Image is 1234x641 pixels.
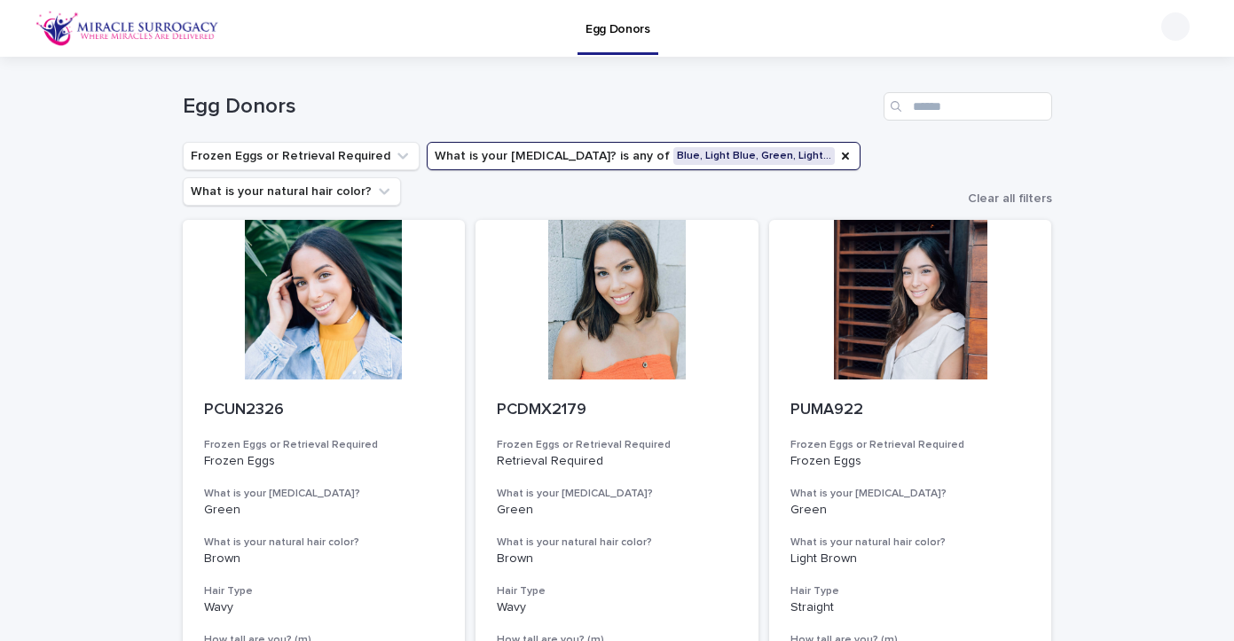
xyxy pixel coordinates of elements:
button: What is your natural hair color? [183,177,401,206]
h3: Hair Type [204,584,444,598]
h3: Frozen Eggs or Retrieval Required [790,438,1031,452]
p: Brown [497,551,737,567]
p: Retrieval Required [497,454,737,469]
h3: Frozen Eggs or Retrieval Required [497,438,737,452]
p: Brown [204,551,444,567]
span: Clear all filters [968,192,1052,205]
p: Light Brown [790,551,1031,567]
h3: Frozen Eggs or Retrieval Required [204,438,444,452]
p: Green [204,503,444,518]
input: Search [884,92,1052,121]
p: PUMA922 [790,401,1031,420]
h3: What is your [MEDICAL_DATA]? [497,487,737,501]
p: Green [497,503,737,518]
h3: Hair Type [790,584,1031,598]
img: OiFFDOGZQuirLhrlO1ag [35,11,219,46]
p: Frozen Eggs [204,454,444,469]
p: Green [790,503,1031,518]
h3: What is your natural hair color? [497,535,737,550]
h1: Egg Donors [183,94,876,120]
p: Wavy [204,600,444,615]
h3: What is your natural hair color? [204,535,444,550]
h3: What is your [MEDICAL_DATA]? [790,487,1031,501]
p: Frozen Eggs [790,454,1031,469]
p: PCUN2326 [204,401,444,420]
button: What is your eye color? [427,142,861,170]
h3: What is your [MEDICAL_DATA]? [204,487,444,501]
p: PCDMX2179 [497,401,737,420]
button: Frozen Eggs or Retrieval Required [183,142,420,170]
p: Straight [790,600,1031,615]
h3: What is your natural hair color? [790,535,1031,550]
button: Clear all filters [954,192,1052,205]
p: Wavy [497,600,737,615]
h3: Hair Type [497,584,737,598]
